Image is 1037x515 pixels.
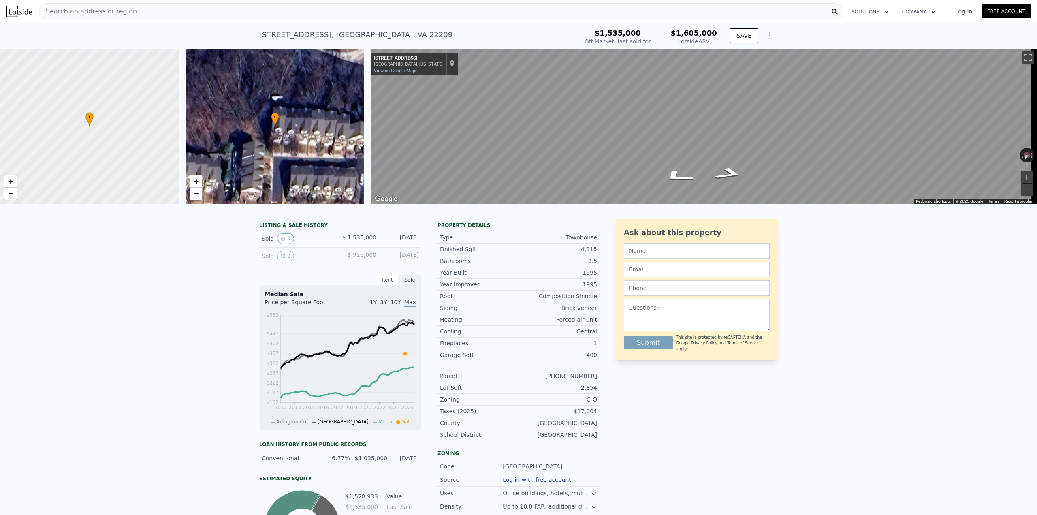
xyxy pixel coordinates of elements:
[691,341,717,345] a: Privacy Policy
[265,290,416,298] div: Median Sale
[193,188,198,199] span: −
[259,29,452,41] div: [STREET_ADDRESS] , [GEOGRAPHIC_DATA] , VA 22209
[374,55,443,62] div: [STREET_ADDRESS]
[385,502,421,511] td: Last Sale
[671,29,717,37] span: $1,605,000
[503,477,571,483] button: Log in with free account
[440,502,503,511] div: Density
[1021,184,1033,196] button: Zoom out
[624,243,770,259] input: Name
[440,419,518,427] div: County
[85,112,94,126] div: •
[440,339,518,347] div: Fireplaces
[440,489,503,497] div: Uses
[440,407,518,415] div: Taxes (2025)
[262,454,317,462] div: Conventional
[265,298,340,311] div: Price per Square Foot
[518,372,597,380] div: [PHONE_NUMBER]
[373,405,386,410] tspan: 2022
[383,233,419,244] div: [DATE]
[259,475,421,482] div: Estimated Equity
[624,227,770,238] div: Ask about this property
[331,405,344,410] tspan: 2017
[85,113,94,121] span: •
[193,176,198,186] span: +
[342,234,376,241] span: $ 1,535,000
[275,405,287,410] tspan: 2012
[503,489,591,497] div: Office buildings, hotels, multifamily, retail, and service commercial uses.
[355,454,386,462] div: $1,035,000
[266,312,279,318] tspan: $532
[518,257,597,265] div: 3.5
[4,175,17,188] a: Zoom in
[277,251,294,261] button: View historical data
[440,431,518,439] div: School District
[385,492,421,501] td: Value
[266,400,279,406] tspan: $132
[440,269,518,277] div: Year Built
[373,194,399,204] a: Open this area in Google Maps (opens a new window)
[503,502,591,511] div: Up to 10.0 FAR, additional density possible through County Board approval.
[440,280,518,288] div: Year Improved
[449,60,455,68] a: Show location on map
[518,384,597,392] div: 2,854
[190,175,202,188] a: Zoom in
[703,165,755,183] path: Go East, N Oak Ct
[518,395,597,404] div: C-O
[266,380,279,386] tspan: $222
[440,304,518,312] div: Siding
[503,462,564,470] div: [GEOGRAPHIC_DATA]
[1022,51,1034,64] button: Toggle fullscreen view
[730,28,758,43] button: SAVE
[440,476,503,484] div: Source
[518,431,597,439] div: [GEOGRAPHIC_DATA]
[266,361,279,366] tspan: $312
[982,4,1031,18] a: Free Account
[8,188,13,199] span: −
[518,327,597,335] div: Central
[518,269,597,277] div: 1995
[289,405,301,410] tspan: 2013
[259,222,421,230] div: LISTING & SALE HISTORY
[437,450,600,457] div: Zoning
[4,188,17,200] a: Zoom out
[373,194,399,204] img: Google
[8,176,13,186] span: +
[6,6,32,17] img: Lotside
[190,188,202,200] a: Zoom out
[440,233,518,241] div: Type
[374,68,418,73] a: View on Google Maps
[518,280,597,288] div: 1995
[401,405,414,410] tspan: 2024
[648,167,708,186] path: Go Southwest, N Oak Ct
[518,316,597,324] div: Forced air unit
[518,419,597,427] div: [GEOGRAPHIC_DATA]
[266,350,279,356] tspan: $357
[259,441,421,448] div: Loan history from public records
[383,251,419,261] div: [DATE]
[376,275,399,285] div: Rent
[518,351,597,359] div: 400
[945,7,982,15] a: Log In
[378,419,392,425] span: Metro
[440,292,518,300] div: Roof
[671,37,717,45] div: Lotside ARV
[518,292,597,300] div: Composition Shingle
[266,331,279,337] tspan: $447
[518,407,597,415] div: $17,004
[322,454,350,462] div: 6.77%
[440,316,518,324] div: Heating
[266,390,279,395] tspan: $177
[437,222,600,229] div: Property details
[318,419,369,425] span: [GEOGRAPHIC_DATA]
[303,405,315,410] tspan: 2014
[440,462,503,470] div: Code
[1030,148,1035,162] button: Rotate clockwise
[727,341,759,345] a: Terms of Service
[391,454,419,462] div: [DATE]
[624,280,770,296] input: Phone
[440,257,518,265] div: Bathrooms
[956,199,983,203] span: © 2025 Google
[262,251,334,261] div: Sold
[276,419,308,425] span: Arlington Co.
